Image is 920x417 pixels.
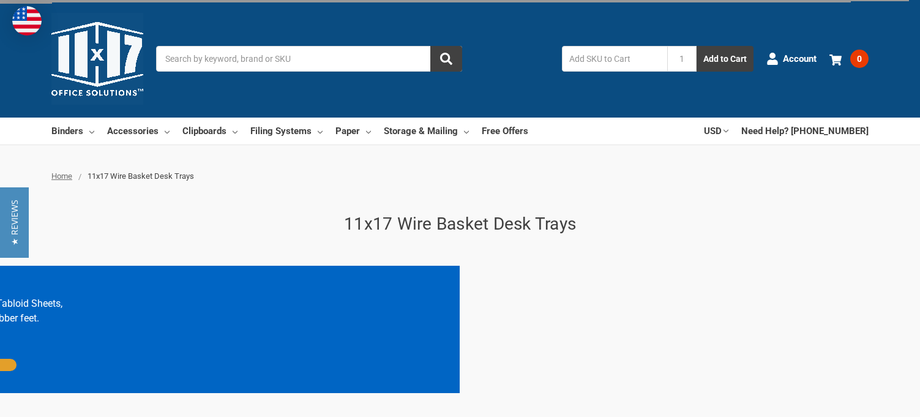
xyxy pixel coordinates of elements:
[51,171,72,181] a: Home
[384,118,469,145] a: Storage & Mailing
[51,211,869,237] h1: 11x17 Wire Basket Desk Trays
[335,118,371,145] a: Paper
[704,118,728,145] a: USD
[51,118,94,145] a: Binders
[51,13,143,105] img: 11x17.com
[107,118,170,145] a: Accessories
[783,52,817,66] span: Account
[766,43,817,75] a: Account
[482,118,528,145] a: Free Offers
[850,50,869,68] span: 0
[9,200,20,246] span: ★ Reviews
[12,6,42,36] img: duty and tax information for United States
[741,118,869,145] a: Need Help? [PHONE_NUMBER]
[182,118,237,145] a: Clipboards
[250,118,323,145] a: Filing Systems
[697,46,754,72] button: Add to Cart
[562,46,667,72] input: Add SKU to Cart
[829,43,869,75] a: 0
[156,46,462,72] input: Search by keyword, brand or SKU
[88,171,194,181] span: 11x17 Wire Basket Desk Trays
